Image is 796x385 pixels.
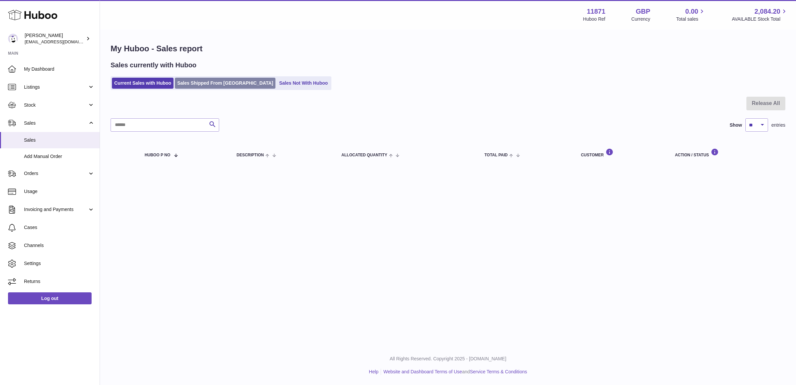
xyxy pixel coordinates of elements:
[341,153,387,157] span: ALLOCATED Quantity
[145,153,170,157] span: Huboo P no
[381,369,527,375] li: and
[24,170,88,177] span: Orders
[636,7,650,16] strong: GBP
[24,137,95,143] span: Sales
[685,7,698,16] span: 0.00
[771,122,785,128] span: entries
[24,242,95,249] span: Channels
[24,120,88,126] span: Sales
[24,206,88,213] span: Invoicing and Payments
[25,32,85,45] div: [PERSON_NAME]
[111,43,785,54] h1: My Huboo - Sales report
[236,153,264,157] span: Description
[24,224,95,231] span: Cases
[484,153,508,157] span: Total paid
[732,16,788,22] span: AVAILABLE Stock Total
[676,7,706,22] a: 0.00 Total sales
[675,148,779,157] div: Action / Status
[587,7,605,16] strong: 11871
[470,369,527,374] a: Service Terms & Conditions
[111,61,197,70] h2: Sales currently with Huboo
[24,153,95,160] span: Add Manual Order
[383,369,462,374] a: Website and Dashboard Terms of Use
[732,7,788,22] a: 2,084.20 AVAILABLE Stock Total
[175,78,275,89] a: Sales Shipped From [GEOGRAPHIC_DATA]
[676,16,706,22] span: Total sales
[277,78,330,89] a: Sales Not With Huboo
[24,66,95,72] span: My Dashboard
[369,369,379,374] a: Help
[24,188,95,195] span: Usage
[631,16,650,22] div: Currency
[24,84,88,90] span: Listings
[8,34,18,44] img: internalAdmin-11871@internal.huboo.com
[25,39,98,44] span: [EMAIL_ADDRESS][DOMAIN_NAME]
[754,7,780,16] span: 2,084.20
[105,356,791,362] p: All Rights Reserved. Copyright 2025 - [DOMAIN_NAME]
[112,78,174,89] a: Current Sales with Huboo
[8,292,92,304] a: Log out
[581,148,661,157] div: Customer
[24,260,95,267] span: Settings
[730,122,742,128] label: Show
[24,278,95,285] span: Returns
[583,16,605,22] div: Huboo Ref
[24,102,88,108] span: Stock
